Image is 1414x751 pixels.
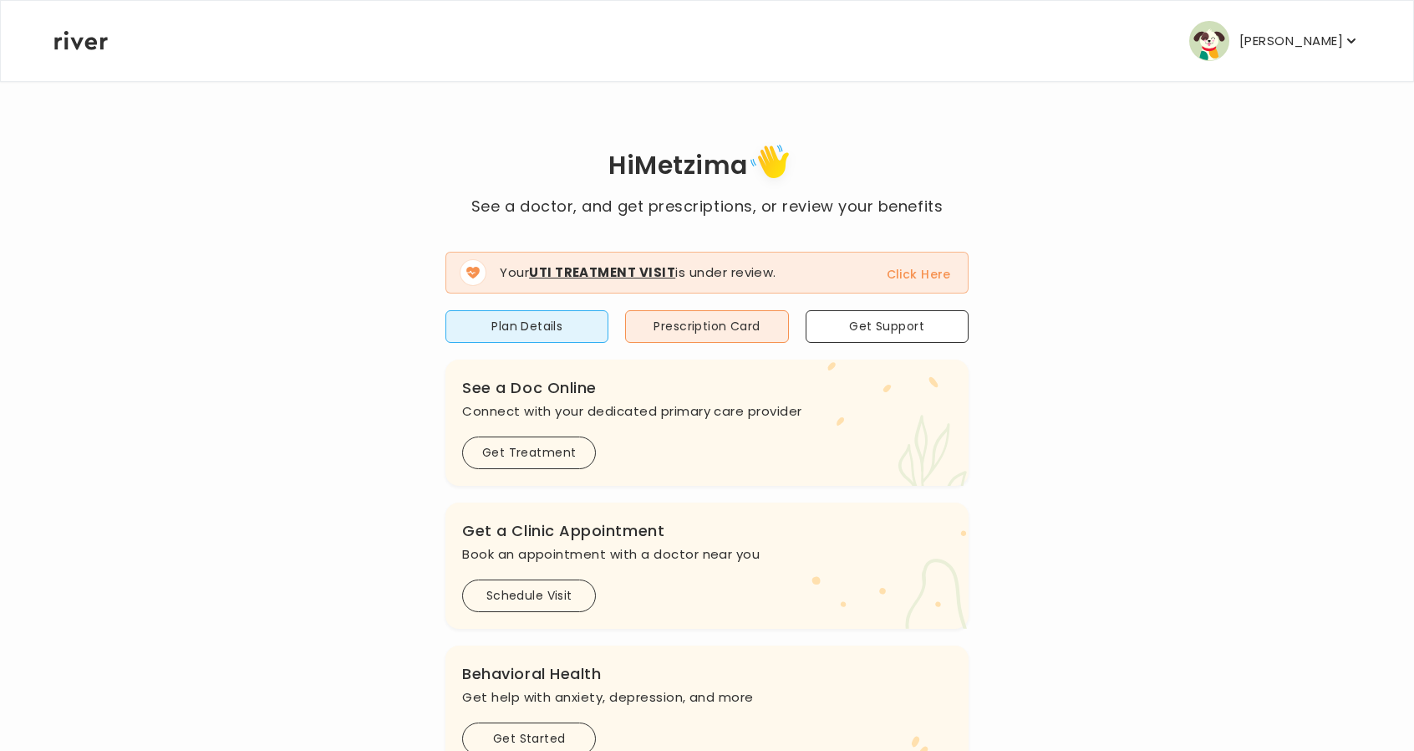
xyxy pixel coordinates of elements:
button: Get Support [806,310,969,343]
button: Schedule Visit [462,580,596,612]
button: user avatar[PERSON_NAME] [1189,21,1360,61]
p: See a doctor, and get prescriptions, or review your benefits [471,195,943,218]
img: user avatar [1189,21,1229,61]
p: Book an appointment with a doctor near you [462,543,952,566]
strong: Uti Treatment Visit [529,263,675,281]
h3: See a Doc Online [462,376,952,400]
p: Connect with your dedicated primary care provider [462,400,952,423]
button: Click Here [887,264,951,284]
p: Get help with anxiety, depression, and more [462,686,952,709]
p: Your is under review. [500,263,776,283]
button: Get Treatment [462,437,596,469]
button: Plan Details [445,310,608,343]
h3: Behavioral Health [462,662,952,686]
h1: Hi Metzima [471,139,943,195]
button: Prescription Card [625,310,788,343]
p: [PERSON_NAME] [1239,29,1343,53]
h3: Get a Clinic Appointment [462,519,952,543]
